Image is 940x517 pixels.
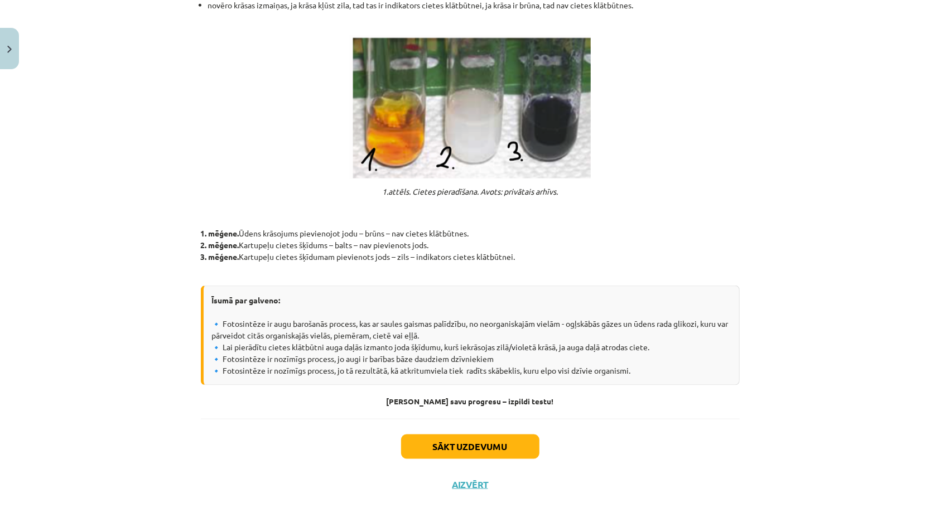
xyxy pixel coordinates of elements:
[201,204,740,274] p: Ūdens krāsojums pievienojot jodu – brūns – nav cietes klātbūtnes. Kartupeļu cietes šķīdums – balt...
[212,295,281,305] b: Īsumā par galveno:
[449,479,491,490] button: Aizvērt
[201,252,239,262] b: 3. mēģene.
[401,434,539,459] button: Sākt uzdevumu
[201,240,239,250] b: 2. mēģene.
[7,46,12,53] img: icon-close-lesson-0947bae3869378f0d4975bcd49f059093ad1ed9edebbc8119c70593378902aed.svg
[201,286,740,385] div: 🔹 Fotosintēze ir augu barošanās process, kas ar saules gaismas palīdzību, no neorganiskajām vielā...
[387,396,554,406] strong: [PERSON_NAME] savu progresu – izpildi testu!
[201,228,239,238] b: 1. mēģene.
[382,186,558,196] em: 1.attēls. Cietes pieradīšana. Avots: privātais arhīvs.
